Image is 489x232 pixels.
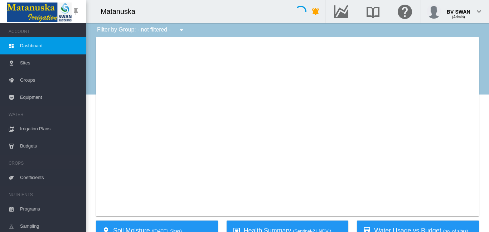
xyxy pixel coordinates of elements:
[452,15,465,19] span: (Admin)
[447,5,470,13] div: BV SWAN
[9,189,80,200] span: NUTRIENTS
[9,158,80,169] span: CROPS
[427,4,441,19] img: profile.jpg
[174,23,189,37] button: icon-menu-down
[20,37,80,54] span: Dashboard
[177,26,186,34] md-icon: icon-menu-down
[9,26,80,37] span: ACCOUNT
[333,7,350,16] md-icon: Go to the Data Hub
[364,7,382,16] md-icon: Search the knowledge base
[475,7,483,16] md-icon: icon-chevron-down
[20,200,80,218] span: Programs
[7,3,72,22] img: Matanuska_LOGO.png
[20,137,80,155] span: Budgets
[20,72,80,89] span: Groups
[72,7,80,16] md-icon: icon-pin
[20,169,80,186] span: Coefficients
[311,7,320,16] md-icon: icon-bell-ring
[9,109,80,120] span: WATER
[101,6,142,16] div: Matanuska
[396,7,413,16] md-icon: Click here for help
[20,54,80,72] span: Sites
[309,4,323,19] button: icon-bell-ring
[20,120,80,137] span: Irrigation Plans
[92,23,191,37] div: Filter by Group: - not filtered -
[20,89,80,106] span: Equipment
